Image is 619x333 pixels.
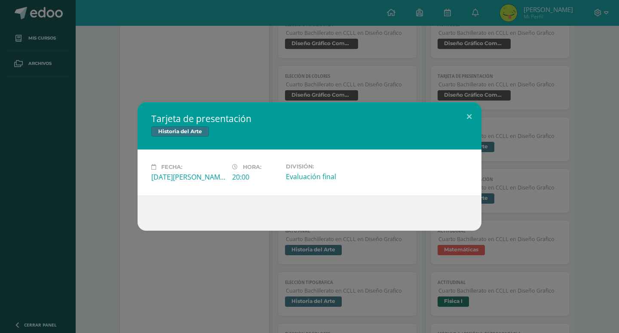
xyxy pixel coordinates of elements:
div: [DATE][PERSON_NAME] [151,172,225,182]
span: Fecha: [161,164,182,170]
span: Historia del Arte [151,126,209,137]
button: Close (Esc) [457,102,481,131]
label: División: [286,163,360,170]
span: Hora: [243,164,261,170]
div: Evaluación final [286,172,360,181]
h2: Tarjeta de presentación [151,113,468,125]
div: 20:00 [232,172,279,182]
